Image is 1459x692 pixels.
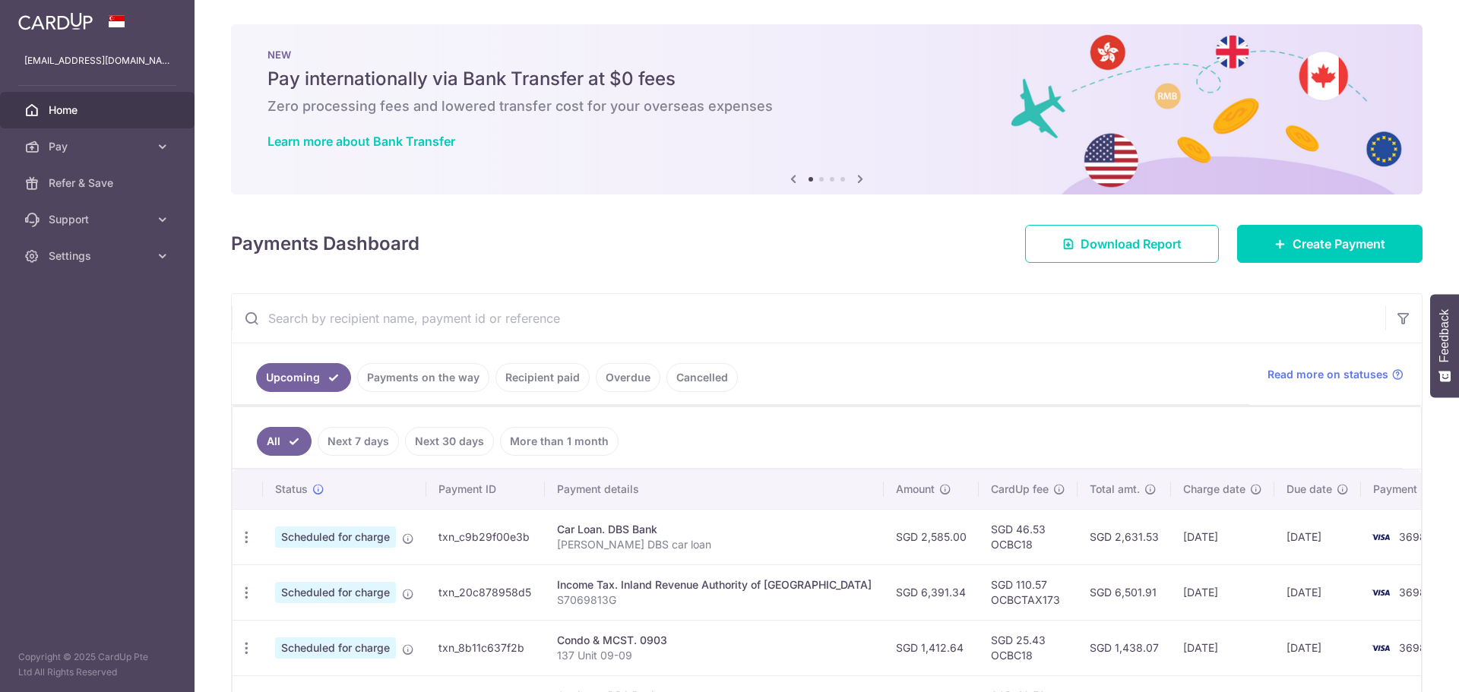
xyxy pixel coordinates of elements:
[267,97,1386,115] h6: Zero processing fees and lowered transfer cost for your overseas expenses
[24,53,170,68] p: [EMAIL_ADDRESS][DOMAIN_NAME]
[257,427,312,456] a: All
[1274,564,1361,620] td: [DATE]
[1430,294,1459,397] button: Feedback - Show survey
[884,564,979,620] td: SGD 6,391.34
[557,648,872,663] p: 137 Unit 09-09
[1090,482,1140,497] span: Total amt.
[1025,225,1219,263] a: Download Report
[1171,564,1274,620] td: [DATE]
[1268,367,1404,382] a: Read more on statuses
[231,230,419,258] h4: Payments Dashboard
[426,620,545,675] td: txn_8b11c637f2b
[884,509,979,564] td: SGD 2,585.00
[49,248,149,264] span: Settings
[1366,528,1396,546] img: Bank Card
[1078,509,1171,564] td: SGD 2,631.53
[979,509,1078,564] td: SGD 46.53 OCBC18
[1287,482,1332,497] span: Due date
[1274,509,1361,564] td: [DATE]
[1399,586,1426,599] span: 3698
[275,637,396,659] span: Scheduled for charge
[49,139,149,154] span: Pay
[1183,482,1245,497] span: Charge date
[232,294,1385,343] input: Search by recipient name, payment id or reference
[49,103,149,118] span: Home
[1274,620,1361,675] td: [DATE]
[1081,235,1182,253] span: Download Report
[267,67,1386,91] h5: Pay internationally via Bank Transfer at $0 fees
[426,469,545,509] th: Payment ID
[557,633,872,648] div: Condo & MCST. 0903
[275,482,308,497] span: Status
[1078,620,1171,675] td: SGD 1,438.07
[18,12,93,30] img: CardUp
[1366,639,1396,657] img: Bank Card
[1078,564,1171,620] td: SGD 6,501.91
[1366,583,1396,602] img: Bank Card
[256,363,351,392] a: Upcoming
[979,564,1078,620] td: SGD 110.57 OCBCTAX173
[557,522,872,537] div: Car Loan. DBS Bank
[545,469,884,509] th: Payment details
[357,363,489,392] a: Payments on the way
[49,212,149,227] span: Support
[1171,509,1274,564] td: [DATE]
[557,577,872,592] div: Income Tax. Inland Revenue Authority of [GEOGRAPHIC_DATA]
[1399,530,1426,543] span: 3698
[405,427,494,456] a: Next 30 days
[1268,367,1388,382] span: Read more on statuses
[884,620,979,675] td: SGD 1,412.64
[231,24,1423,194] img: Bank transfer banner
[557,537,872,552] p: [PERSON_NAME] DBS car loan
[1293,235,1385,253] span: Create Payment
[1171,620,1274,675] td: [DATE]
[267,134,455,149] a: Learn more about Bank Transfer
[500,427,619,456] a: More than 1 month
[1438,309,1451,362] span: Feedback
[275,582,396,603] span: Scheduled for charge
[557,592,872,608] p: S7069813G
[49,175,149,191] span: Refer & Save
[979,620,1078,675] td: SGD 25.43 OCBC18
[275,526,396,548] span: Scheduled for charge
[426,509,545,564] td: txn_c9b29f00e3b
[318,427,399,456] a: Next 7 days
[896,482,935,497] span: Amount
[267,49,1386,61] p: NEW
[495,363,590,392] a: Recipient paid
[1399,641,1426,654] span: 3698
[426,564,545,620] td: txn_20c878958d5
[1237,225,1423,263] a: Create Payment
[666,363,738,392] a: Cancelled
[991,482,1049,497] span: CardUp fee
[596,363,660,392] a: Overdue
